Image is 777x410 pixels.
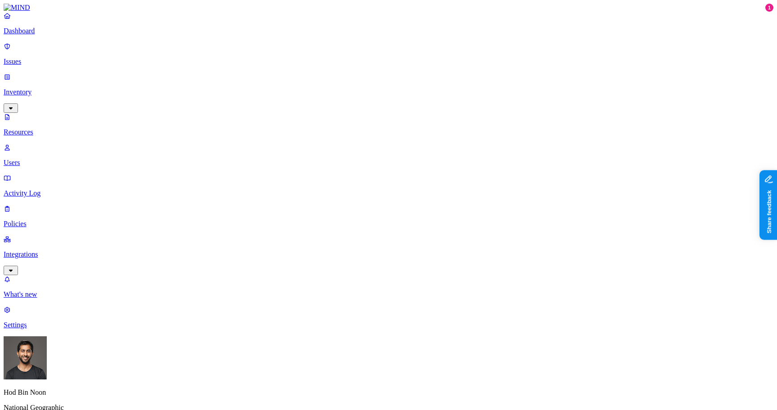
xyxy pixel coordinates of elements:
p: Policies [4,220,773,228]
img: MIND [4,4,30,12]
p: Activity Log [4,189,773,197]
img: Hod Bin Noon [4,336,47,379]
p: What's new [4,290,773,299]
p: Users [4,159,773,167]
p: Issues [4,58,773,66]
p: Resources [4,128,773,136]
p: Integrations [4,250,773,258]
p: Dashboard [4,27,773,35]
p: Hod Bin Noon [4,388,773,397]
div: 1 [765,4,773,12]
p: Settings [4,321,773,329]
p: Inventory [4,88,773,96]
